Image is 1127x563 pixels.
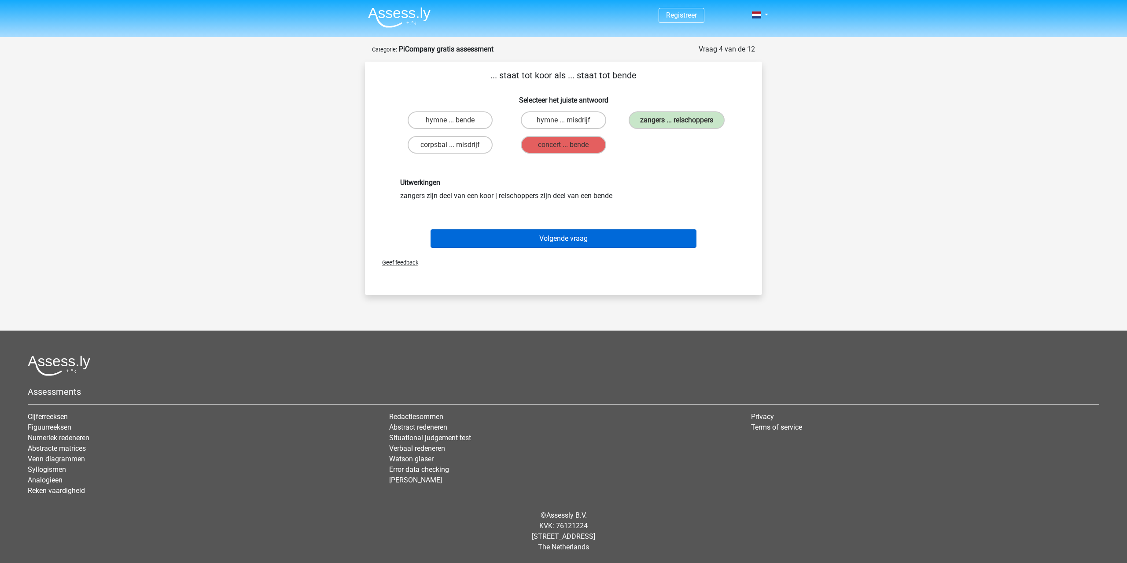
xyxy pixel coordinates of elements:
a: Abstracte matrices [28,444,86,453]
div: zangers zijn deel van een koor | relschoppers zijn deel van een bende [394,178,733,201]
img: Assessly [368,7,431,28]
a: Cijferreeksen [28,412,68,421]
a: Assessly B.V. [546,511,587,519]
a: Abstract redeneren [389,423,447,431]
a: Verbaal redeneren [389,444,445,453]
a: Venn diagrammen [28,455,85,463]
a: Numeriek redeneren [28,434,89,442]
a: Redactiesommen [389,412,443,421]
label: hymne ... misdrijf [521,111,606,129]
a: Registreer [666,11,697,19]
p: ... staat tot koor als ... staat tot bende [379,69,748,82]
a: Figuurreeksen [28,423,71,431]
a: Privacy [751,412,774,421]
a: [PERSON_NAME] [389,476,442,484]
small: Categorie: [372,46,397,53]
a: Watson glaser [389,455,434,463]
label: concert ... bende [521,136,606,154]
a: Reken vaardigheid [28,486,85,495]
h6: Uitwerkingen [400,178,727,187]
img: Assessly logo [28,355,90,376]
div: © KVK: 76121224 [STREET_ADDRESS] The Netherlands [21,503,1106,559]
h6: Selecteer het juiste antwoord [379,89,748,104]
span: Geef feedback [375,259,418,266]
h5: Assessments [28,386,1099,397]
a: Error data checking [389,465,449,474]
strong: PiCompany gratis assessment [399,45,494,53]
label: corpsbal ... misdrijf [408,136,493,154]
button: Volgende vraag [431,229,697,248]
a: Terms of service [751,423,802,431]
a: Analogieen [28,476,63,484]
a: Situational judgement test [389,434,471,442]
label: hymne ... bende [408,111,493,129]
label: zangers ... relschoppers [629,111,725,129]
a: Syllogismen [28,465,66,474]
div: Vraag 4 van de 12 [699,44,755,55]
